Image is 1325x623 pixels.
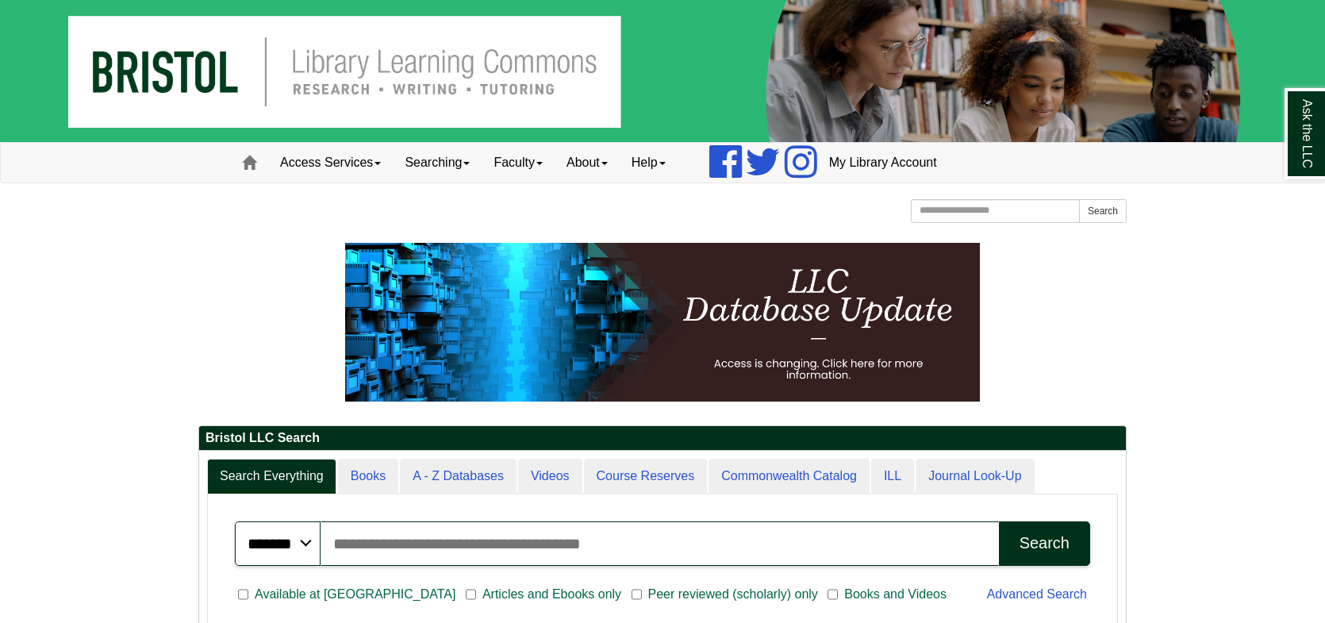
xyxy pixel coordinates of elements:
[238,587,248,602] input: Available at [GEOGRAPHIC_DATA]
[871,459,914,494] a: ILL
[338,459,398,494] a: Books
[248,585,462,604] span: Available at [GEOGRAPHIC_DATA]
[620,143,678,183] a: Help
[987,587,1087,601] a: Advanced Search
[400,459,517,494] a: A - Z Databases
[466,587,476,602] input: Articles and Ebooks only
[476,585,628,604] span: Articles and Ebooks only
[642,585,824,604] span: Peer reviewed (scholarly) only
[1020,534,1070,552] div: Search
[817,143,949,183] a: My Library Account
[345,243,980,402] img: HTML tutorial
[838,585,953,604] span: Books and Videos
[268,143,393,183] a: Access Services
[916,459,1034,494] a: Journal Look-Up
[482,143,555,183] a: Faculty
[828,587,838,602] input: Books and Videos
[207,459,336,494] a: Search Everything
[393,143,482,183] a: Searching
[518,459,582,494] a: Videos
[999,521,1090,566] button: Search
[709,459,870,494] a: Commonwealth Catalog
[199,426,1126,451] h2: Bristol LLC Search
[555,143,620,183] a: About
[584,459,708,494] a: Course Reserves
[1079,199,1127,223] button: Search
[632,587,642,602] input: Peer reviewed (scholarly) only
